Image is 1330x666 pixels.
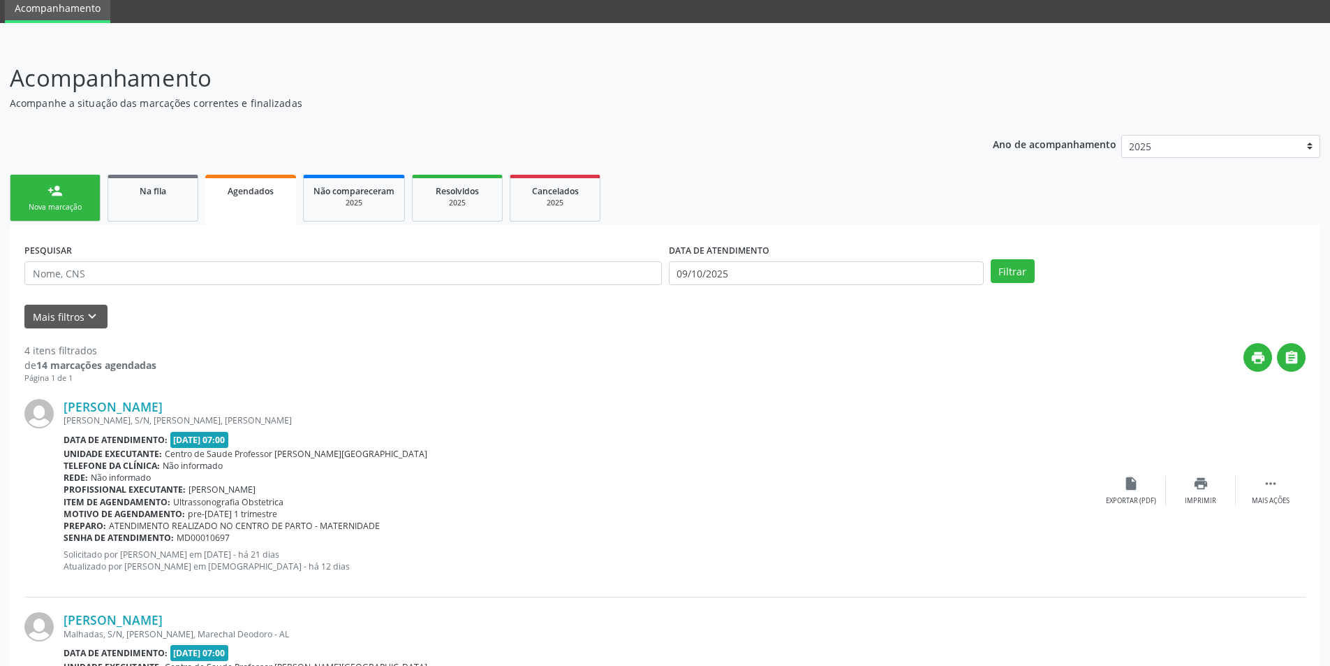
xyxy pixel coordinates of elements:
[313,198,394,208] div: 2025
[170,432,229,448] span: [DATE] 07:00
[24,305,108,329] button: Mais filtroskeyboard_arrow_down
[91,472,151,484] span: Não informado
[64,472,88,484] b: Rede:
[24,372,156,384] div: Página 1 de 1
[1250,350,1266,365] i: print
[188,508,277,520] span: pre-[DATE] 1 trimestre
[109,520,380,532] span: ATENDIMENTO REALIZADO NO CENTRO DE PARTO - MATERNIDADE
[313,185,394,197] span: Não compareceram
[177,532,230,544] span: MD00010697
[64,484,186,495] b: Profissional executante:
[140,185,166,197] span: Na fila
[64,434,168,446] b: Data de atendimento:
[64,460,160,472] b: Telefone da clínica:
[1284,350,1299,365] i: 
[1277,343,1306,372] button: 
[532,185,579,197] span: Cancelados
[436,185,479,197] span: Resolvidos
[1106,496,1156,506] div: Exportar (PDF)
[64,520,106,532] b: Preparo:
[173,496,283,508] span: Ultrassonografia Obstetrica
[64,549,1096,572] p: Solicitado por [PERSON_NAME] em [DATE] - há 21 dias Atualizado por [PERSON_NAME] em [DEMOGRAPHIC_...
[993,135,1116,152] p: Ano de acompanhamento
[64,448,162,460] b: Unidade executante:
[163,460,223,472] span: Não informado
[64,647,168,659] b: Data de atendimento:
[10,61,927,96] p: Acompanhamento
[520,198,590,208] div: 2025
[1252,496,1290,506] div: Mais ações
[422,198,492,208] div: 2025
[991,259,1035,283] button: Filtrar
[64,399,163,414] a: [PERSON_NAME]
[24,612,54,642] img: img
[64,414,1096,426] div: [PERSON_NAME], S/N, [PERSON_NAME], [PERSON_NAME]
[189,484,256,495] span: [PERSON_NAME]
[47,183,63,198] div: person_add
[1263,476,1278,491] i: 
[228,185,274,197] span: Agendados
[669,261,984,285] input: Selecione um intervalo
[64,508,185,520] b: Motivo de agendamento:
[64,532,174,544] b: Senha de atendimento:
[1185,496,1216,506] div: Imprimir
[64,496,170,508] b: Item de agendamento:
[1243,343,1272,372] button: print
[84,309,100,324] i: keyboard_arrow_down
[24,343,156,358] div: 4 itens filtrados
[1123,476,1139,491] i: insert_drive_file
[165,448,427,460] span: Centro de Saude Professor [PERSON_NAME][GEOGRAPHIC_DATA]
[170,645,229,661] span: [DATE] 07:00
[1193,476,1209,491] i: print
[24,358,156,372] div: de
[20,202,90,212] div: Nova marcação
[64,612,163,628] a: [PERSON_NAME]
[10,96,927,110] p: Acompanhe a situação das marcações correntes e finalizadas
[64,628,1096,640] div: Malhadas, S/N, [PERSON_NAME], Marechal Deodoro - AL
[36,359,156,372] strong: 14 marcações agendadas
[24,261,662,285] input: Nome, CNS
[24,399,54,428] img: img
[669,240,769,261] label: DATA DE ATENDIMENTO
[24,240,72,261] label: PESQUISAR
